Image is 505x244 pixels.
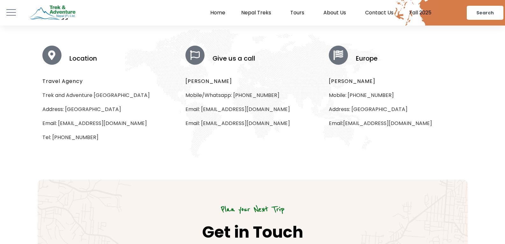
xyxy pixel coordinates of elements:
p: Trek and Adventure [GEOGRAPHIC_DATA] [42,92,176,99]
h5: [PERSON_NAME] [329,78,463,85]
p: Mobile: [PHONE_NUMBER] [329,92,463,99]
h1: Get in Touch [60,223,445,242]
p: Email: [EMAIL_ADDRESS][DOMAIN_NAME] [185,120,319,127]
span: Europe [356,54,378,63]
h5: Travel Agency [42,78,176,85]
a: Contact Us [357,10,401,16]
a: About Us [315,10,357,16]
span: Location [69,54,97,63]
a: Fall 2025 [401,10,439,16]
a: Home [202,10,233,16]
a: Nepal Treks [233,10,282,16]
span: Search [476,11,494,15]
img: Trek & Adventure Nepal [29,4,76,22]
p: Email: [EMAIL_ADDRESS][DOMAIN_NAME] [185,106,319,113]
a: Search [467,6,503,20]
p: Address: [GEOGRAPHIC_DATA] [42,106,176,113]
h6: Plan your Next Trip [60,202,445,216]
p: Address: [GEOGRAPHIC_DATA] [329,106,463,113]
p: Email: [EMAIL_ADDRESS][DOMAIN_NAME] [42,120,176,127]
p: Mobile/Whatsapp: [PHONE_NUMBER] [185,92,319,99]
p: Tel: [PHONE_NUMBER] [42,134,176,141]
p: Email:[EMAIL_ADDRESS][DOMAIN_NAME] [329,120,463,127]
nav: Menu [86,10,439,16]
a: Tours [282,10,315,16]
h5: [PERSON_NAME] [185,78,319,85]
span: Give us a call [213,54,255,63]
